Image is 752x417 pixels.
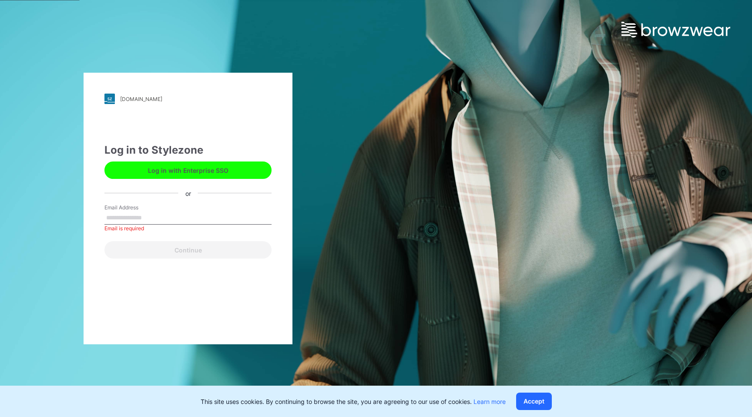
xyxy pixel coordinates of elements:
[201,397,506,406] p: This site uses cookies. By continuing to browse the site, you are agreeing to our use of cookies.
[104,204,165,212] label: Email Address
[178,188,198,198] div: or
[621,22,730,37] img: browzwear-logo.e42bd6dac1945053ebaf764b6aa21510.svg
[473,398,506,405] a: Learn more
[104,94,272,104] a: [DOMAIN_NAME]
[120,96,162,102] div: [DOMAIN_NAME]
[104,225,272,232] div: Email is required
[104,142,272,158] div: Log in to Stylezone
[104,94,115,104] img: stylezone-logo.562084cfcfab977791bfbf7441f1a819.svg
[516,393,552,410] button: Accept
[104,161,272,179] button: Log in with Enterprise SSO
